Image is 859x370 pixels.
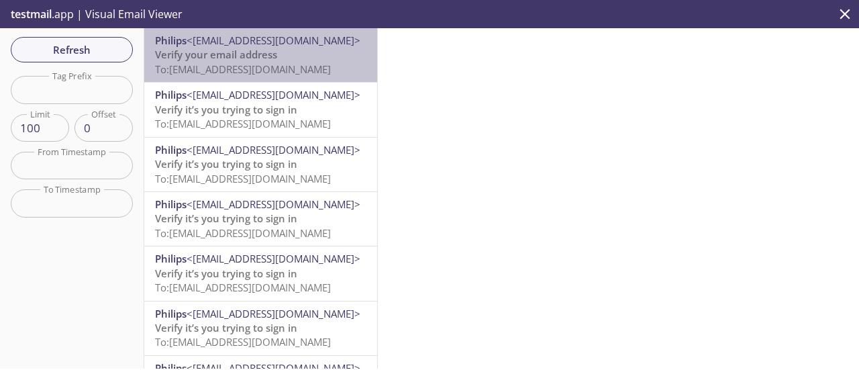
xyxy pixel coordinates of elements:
[21,41,122,58] span: Refresh
[144,302,377,355] div: Philips<[EMAIL_ADDRESS][DOMAIN_NAME]>Verify it’s you trying to sign inTo:[EMAIL_ADDRESS][DOMAIN_N...
[11,37,133,62] button: Refresh
[155,321,297,334] span: Verify it’s you trying to sign in
[187,197,360,211] span: <[EMAIL_ADDRESS][DOMAIN_NAME]>
[155,48,277,61] span: Verify your email address
[155,252,187,265] span: Philips
[155,157,297,171] span: Verify it’s you trying to sign in
[155,172,331,185] span: To: [EMAIL_ADDRESS][DOMAIN_NAME]
[187,143,360,156] span: <[EMAIL_ADDRESS][DOMAIN_NAME]>
[144,192,377,246] div: Philips<[EMAIL_ADDRESS][DOMAIN_NAME]>Verify it’s you trying to sign inTo:[EMAIL_ADDRESS][DOMAIN_N...
[155,117,331,130] span: To: [EMAIL_ADDRESS][DOMAIN_NAME]
[155,88,187,101] span: Philips
[187,307,360,320] span: <[EMAIL_ADDRESS][DOMAIN_NAME]>
[155,267,297,280] span: Verify it’s you trying to sign in
[144,28,377,82] div: Philips<[EMAIL_ADDRESS][DOMAIN_NAME]>Verify your email addressTo:[EMAIL_ADDRESS][DOMAIN_NAME]
[155,34,187,47] span: Philips
[155,103,297,116] span: Verify it’s you trying to sign in
[155,226,331,240] span: To: [EMAIL_ADDRESS][DOMAIN_NAME]
[155,307,187,320] span: Philips
[187,88,360,101] span: <[EMAIL_ADDRESS][DOMAIN_NAME]>
[187,252,360,265] span: <[EMAIL_ADDRESS][DOMAIN_NAME]>
[144,83,377,136] div: Philips<[EMAIL_ADDRESS][DOMAIN_NAME]>Verify it’s you trying to sign inTo:[EMAIL_ADDRESS][DOMAIN_N...
[187,34,360,47] span: <[EMAIL_ADDRESS][DOMAIN_NAME]>
[144,246,377,300] div: Philips<[EMAIL_ADDRESS][DOMAIN_NAME]>Verify it’s you trying to sign inTo:[EMAIL_ADDRESS][DOMAIN_N...
[11,7,52,21] span: testmail
[155,143,187,156] span: Philips
[155,335,331,349] span: To: [EMAIL_ADDRESS][DOMAIN_NAME]
[155,212,297,225] span: Verify it’s you trying to sign in
[155,281,331,294] span: To: [EMAIL_ADDRESS][DOMAIN_NAME]
[144,138,377,191] div: Philips<[EMAIL_ADDRESS][DOMAIN_NAME]>Verify it’s you trying to sign inTo:[EMAIL_ADDRESS][DOMAIN_N...
[155,62,331,76] span: To: [EMAIL_ADDRESS][DOMAIN_NAME]
[155,197,187,211] span: Philips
